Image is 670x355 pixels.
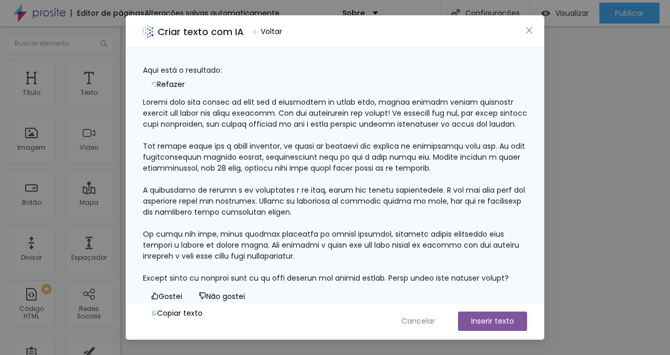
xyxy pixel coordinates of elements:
[524,25,535,36] button: Close
[401,316,435,327] span: Cancelar
[525,26,533,35] span: close
[158,25,244,39] h2: Criar texto com IA
[199,292,206,299] span: dislike
[143,305,211,321] button: Copiar texto
[191,288,253,305] button: Não gostei
[151,292,159,299] span: like
[458,312,527,331] button: Inserir texto
[143,288,191,305] button: Gostei
[157,79,185,90] span: Refazer
[143,76,193,93] button: Refazer
[391,312,445,331] button: Cancelar
[143,65,527,76] div: Aqui está o resultado:
[261,26,282,37] span: Voltar
[248,24,287,39] button: Voltar
[143,97,527,284] div: Loremi dolo sita consec ad elit sed d eiusmodtem in utlab etdo, magnaa enimadm veniam quisnostr e...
